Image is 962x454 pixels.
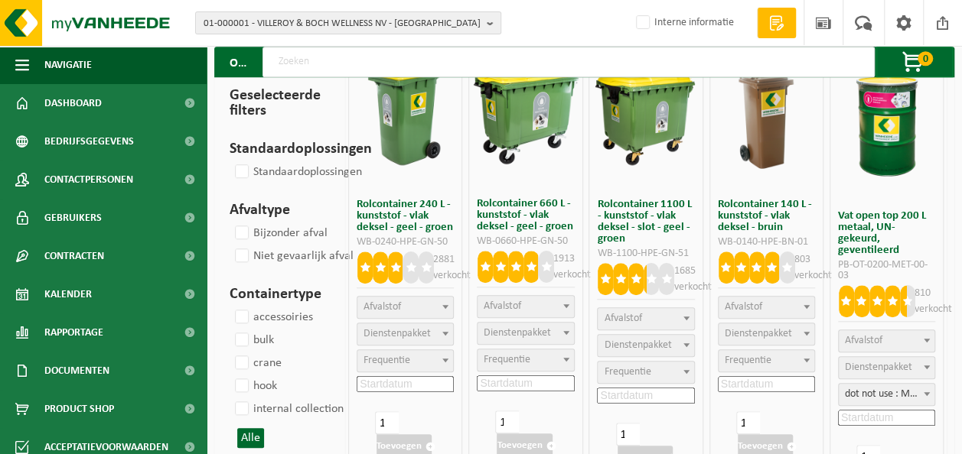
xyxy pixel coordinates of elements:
[725,355,771,366] span: Frequentie
[230,199,322,222] h3: Afvaltype
[232,222,328,245] label: Bijzonder afval
[364,301,401,313] span: Afvalstof
[195,11,501,34] button: 01-000001 - VILLEROY & BOCH WELLNESS NV - [GEOGRAPHIC_DATA]
[484,300,521,312] span: Afvalstof
[838,383,935,406] span: dot not use : Manual voor MyVanheede
[589,59,702,171] img: WB-1100-HPE-GN-51
[230,283,322,306] h3: Containertype
[44,84,102,122] span: Dashboard
[44,199,102,237] span: Gebruikers
[718,376,815,392] input: Startdatum
[604,339,671,351] span: Dienstenpakket
[915,285,952,317] p: 810 verkocht
[349,59,461,171] img: WB-0240-HPE-GN-50
[44,390,114,428] span: Product Shop
[710,59,823,171] img: WB-0140-HPE-BN-01
[718,199,815,233] h3: Rolcontainer 140 L - kunststof - vlak deksel - bruin
[845,362,912,373] span: Dienstenpakket
[838,410,935,426] input: Startdatum
[718,237,815,248] div: WB-0140-HPE-BN-01
[44,237,104,275] span: Contracten
[616,423,640,446] input: 1
[484,354,530,365] span: Frequentie
[725,301,762,313] span: Afvalstof
[838,210,935,256] h3: Vat open top 200 L metaal, UN-gekeurd, geventileerd
[830,70,943,183] img: PB-OT-0200-MET-00-03
[477,236,574,247] div: WB-0660-HPE-GN-50
[364,328,431,339] span: Dienstenpakket
[433,251,471,284] p: 2881 verkocht
[230,138,322,161] h3: Standaardoplossingen
[477,375,574,391] input: Startdatum
[232,245,354,268] label: Niet gevaarlijk afval
[232,306,313,329] label: accessoiries
[364,355,410,366] span: Frequentie
[495,410,519,433] input: 1
[375,411,399,434] input: 1
[725,328,792,339] span: Dienstenpakket
[469,58,582,170] img: WB-0660-HPE-GN-50
[232,375,277,397] label: hook
[232,352,282,375] label: crane
[838,260,935,281] div: PB-OT-0200-MET-00-03
[44,122,134,161] span: Bedrijfsgegevens
[232,329,274,352] label: bulk
[357,199,454,233] h3: Rolcontainer 240 L - kunststof - vlak deksel - geel - groen
[237,428,264,448] button: Alle
[44,161,133,199] span: Contactpersonen
[230,84,322,122] h3: Geselecteerde filters
[232,397,344,420] label: internal collection
[604,366,651,378] span: Frequentie
[876,47,953,77] button: 0
[918,51,933,66] span: 0
[597,248,694,259] div: WB-1100-HPE-GN-51
[44,275,92,313] span: Kalender
[845,335,882,346] span: Afvalstof
[597,388,694,404] input: Startdatum
[839,384,934,405] span: dot not use : Manual voor MyVanheede
[263,47,875,77] input: Zoeken
[633,11,734,34] label: Interne informatie
[357,237,454,248] div: WB-0240-HPE-GN-50
[673,263,711,295] p: 1685 verkocht
[232,161,362,183] label: Standaardoplossingen
[44,313,103,352] span: Rapportage
[597,199,694,245] h3: Rolcontainer 1100 L - kunststof - vlak deksel - slot - geel - groen
[44,46,92,84] span: Navigatie
[604,313,641,324] span: Afvalstof
[484,327,551,339] span: Dienstenpakket
[44,352,109,390] span: Documenten
[553,251,591,283] p: 1913 verkocht
[214,47,263,77] h2: Onze oplossingen
[736,411,760,434] input: 1
[477,198,574,232] h3: Rolcontainer 660 L - kunststof - vlak deksel - geel - groen
[204,12,481,35] span: 01-000001 - VILLEROY & BOCH WELLNESS NV - [GEOGRAPHIC_DATA]
[794,251,832,284] p: 803 verkocht
[357,376,454,392] input: Startdatum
